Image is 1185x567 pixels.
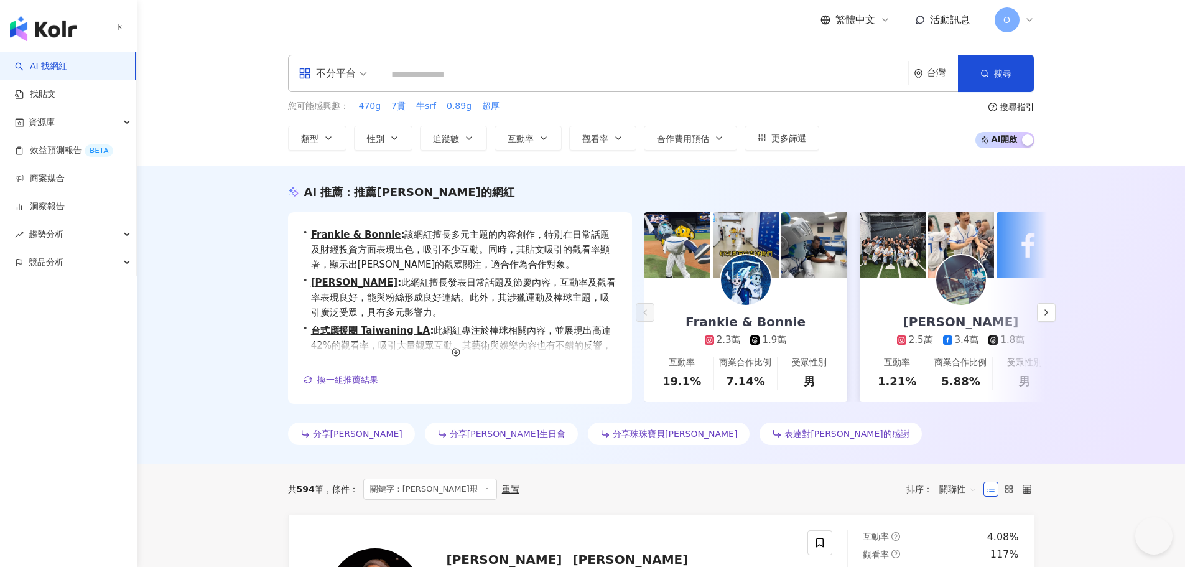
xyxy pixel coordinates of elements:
div: 台灣 [927,68,958,78]
span: 活動訊息 [930,14,970,26]
span: 繁體中文 [835,13,875,27]
img: post-image [997,212,1062,278]
div: • [303,227,617,272]
div: 4.08% [987,530,1019,544]
span: 594 [297,484,315,494]
span: 觀看率 [863,550,889,560]
span: : [430,325,434,336]
img: post-image [644,212,710,278]
button: 性別 [354,126,412,151]
a: 洞察報告 [15,200,65,213]
img: post-image [928,212,994,278]
span: O [1003,13,1010,27]
div: 重置 [502,484,519,494]
button: 合作費用預估 [644,126,737,151]
span: : [397,277,401,288]
img: logo [10,16,77,41]
div: 商業合作比例 [719,357,771,369]
span: 0.89g [447,100,472,113]
div: 5.88% [941,373,980,389]
a: [PERSON_NAME] [311,277,397,288]
div: Frankie & Bonnie [673,313,818,330]
div: 19.1% [662,373,701,389]
span: 分享珠珠寶貝[PERSON_NAME] [613,429,737,439]
span: 您可能感興趣： [288,100,349,113]
button: 牛srf [416,100,437,113]
span: 此網紅專注於棒球相關內容，並展現出高達42%的觀看率，吸引大量觀眾互動。其藝術與娛樂內容也有不錯的反響，顯示其多元化的影響力，因此特別推薦。 [311,323,617,368]
button: 470g [358,100,382,113]
div: 搜尋指引 [1000,102,1034,112]
span: 分享[PERSON_NAME] [313,429,402,439]
div: 互動率 [884,357,910,369]
span: 牛srf [416,100,436,113]
span: 互動率 [508,134,534,144]
div: 不分平台 [299,63,356,83]
span: 關聯性 [939,479,977,499]
a: 找貼文 [15,88,56,101]
span: 表達對[PERSON_NAME]的感謝 [784,429,909,439]
a: 商案媒合 [15,172,65,185]
div: • [303,323,617,368]
span: question-circle [988,103,997,111]
img: KOL Avatar [721,255,771,305]
div: 117% [990,548,1019,561]
div: 1.21% [878,373,916,389]
button: 搜尋 [958,55,1034,92]
div: 男 [1019,373,1030,389]
span: 合作費用預估 [657,134,709,144]
span: [PERSON_NAME] [447,552,562,567]
span: appstore [299,67,311,80]
a: Frankie & Bonnie2.3萬1.9萬互動率19.1%商業合作比例7.14%受眾性別男 [644,278,847,402]
span: 性別 [367,134,384,144]
div: 互動率 [669,357,695,369]
button: 更多篩選 [745,126,819,151]
span: 類型 [301,134,318,144]
div: 排序： [906,479,983,499]
span: 互動率 [863,532,889,541]
span: 追蹤數 [433,134,459,144]
span: 分享[PERSON_NAME]生日會 [450,429,565,439]
div: 1.8萬 [1000,334,1025,347]
button: 類型 [288,126,346,151]
span: question-circle [891,550,900,558]
span: 條件 ： [323,484,358,494]
span: 趨勢分析 [29,220,63,248]
iframe: Help Scout Beacon - Open [1135,517,1173,555]
span: 此網紅擅長發表日常話題及節慶內容，互動率及觀看率表現良好，能與粉絲形成良好連結。此外，其涉獵運動及棒球主題，吸引廣泛受眾，具有多元影響力。 [311,275,617,320]
a: searchAI 找網紅 [15,60,67,73]
span: [PERSON_NAME] [572,552,688,567]
a: 台式應援團 Taiwaning LA [311,325,430,336]
span: 資源庫 [29,108,55,136]
img: post-image [781,212,847,278]
div: 共 筆 [288,484,323,494]
button: 超厚 [481,100,500,113]
div: 2.3萬 [717,334,741,347]
div: 受眾性別 [792,357,827,369]
span: rise [15,230,24,239]
span: 更多篩選 [771,133,806,143]
img: post-image [713,212,779,278]
a: Frankie & Bonnie [311,229,401,240]
div: 男 [804,373,815,389]
div: 7.14% [726,373,764,389]
img: KOL Avatar [936,255,986,305]
div: 1.9萬 [762,334,786,347]
span: 470g [359,100,381,113]
div: AI 推薦 ： [304,184,514,200]
span: 推薦[PERSON_NAME]的網紅 [354,185,514,199]
div: [PERSON_NAME] [891,313,1031,330]
span: 該網紅擅長多元主題的內容創作，特別在日常話題及財經投資方面表現出色，吸引不少互動。同時，其貼文吸引的觀看率顯著，顯示出[PERSON_NAME]的觀眾關注，適合作為合作對象。 [311,227,617,272]
a: [PERSON_NAME]2.5萬3.4萬1.8萬互動率1.21%商業合作比例5.88%受眾性別男 [860,278,1062,402]
button: 觀看率 [569,126,636,151]
button: 追蹤數 [420,126,487,151]
span: 關鍵字：[PERSON_NAME]珢 [363,479,497,500]
button: 7貫 [391,100,406,113]
span: 換一組推薦結果 [317,375,378,385]
span: : [401,229,404,240]
div: 受眾性別 [1007,357,1042,369]
img: post-image [860,212,926,278]
span: question-circle [891,532,900,541]
button: 0.89g [446,100,472,113]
